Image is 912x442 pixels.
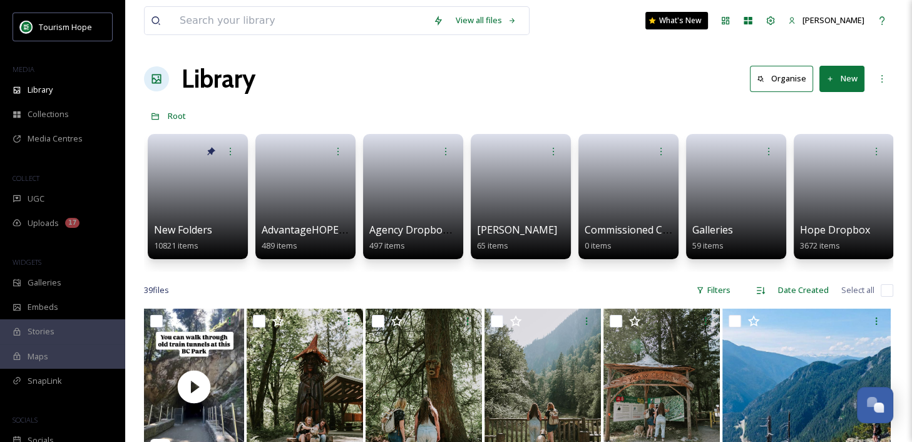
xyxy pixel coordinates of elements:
span: Galleries [692,223,733,237]
a: New Folders10821 items [154,224,212,251]
a: [PERSON_NAME] [782,8,871,33]
span: Media Centres [28,133,83,145]
span: UGC [28,193,44,205]
span: 65 items [477,240,508,251]
span: Root [168,110,186,121]
a: Library [182,60,255,98]
span: 59 items [692,240,724,251]
span: Hope Dropbox [800,223,870,237]
span: [PERSON_NAME] [477,223,557,237]
a: AdvantageHOPE Image Bank489 items [262,224,397,251]
a: Agency Dropbox Assets497 items [369,224,481,251]
span: New Folders [154,223,212,237]
input: Search your library [173,7,427,34]
span: Embeds [28,301,58,313]
span: 0 items [585,240,612,251]
a: Root [168,108,186,123]
span: [PERSON_NAME] [802,14,864,26]
span: 489 items [262,240,297,251]
span: Collections [28,108,69,120]
span: 3672 items [800,240,840,251]
span: Stories [28,326,54,337]
span: AdvantageHOPE Image Bank [262,223,397,237]
span: Agency Dropbox Assets [369,223,481,237]
span: Library [28,84,53,96]
span: SOCIALS [13,415,38,424]
button: New [819,66,864,91]
a: What's New [645,12,708,29]
a: Organise [750,66,819,91]
span: Tourism Hope [39,21,92,33]
a: Hope Dropbox3672 items [800,224,870,251]
span: 39 file s [144,284,169,296]
button: Open Chat [857,387,893,423]
span: SnapLink [28,375,62,387]
span: Uploads [28,217,59,229]
span: WIDGETS [13,257,41,267]
a: Galleries59 items [692,224,733,251]
span: COLLECT [13,173,39,183]
div: 17 [65,218,79,228]
a: [PERSON_NAME]65 items [477,224,557,251]
span: Maps [28,351,48,362]
button: Organise [750,66,813,91]
span: Commissioned Content [585,223,694,237]
a: Commissioned Content0 items [585,224,694,251]
a: View all files [449,8,523,33]
img: logo.png [20,21,33,33]
div: Date Created [772,278,835,302]
span: 497 items [369,240,405,251]
span: Galleries [28,277,61,289]
span: 10821 items [154,240,198,251]
span: Select all [841,284,874,296]
span: MEDIA [13,64,34,74]
div: Filters [690,278,737,302]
